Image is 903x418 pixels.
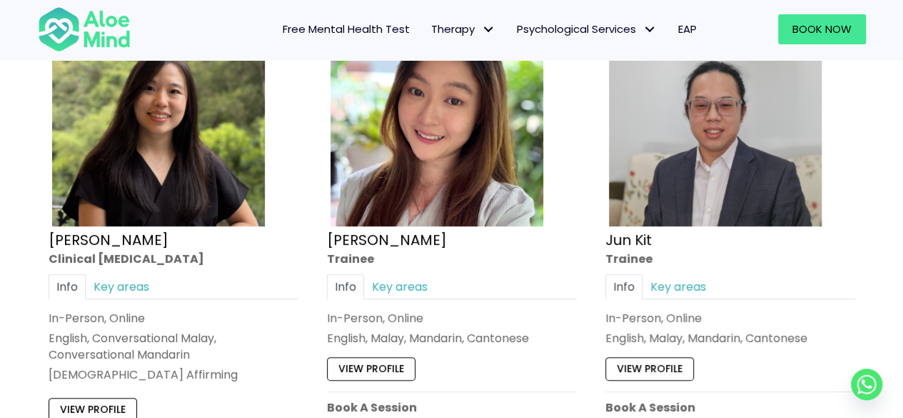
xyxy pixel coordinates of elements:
p: Book A Session [327,399,577,416]
a: Whatsapp [851,369,882,400]
img: Hooi ting Clinical Psychologist [52,14,265,227]
a: Free Mental Health Test [272,14,420,44]
a: EAP [667,14,707,44]
a: Info [49,274,86,299]
a: TherapyTherapy: submenu [420,14,506,44]
p: English, Conversational Malay, Conversational Mandarin [49,330,298,363]
div: In-Person, Online [605,310,855,327]
a: View profile [327,358,415,381]
p: English, Malay, Mandarin, Cantonese [605,330,855,347]
span: Free Mental Health Test [283,21,410,36]
a: Info [327,274,364,299]
nav: Menu [149,14,707,44]
a: Info [605,274,642,299]
div: Clinical [MEDICAL_DATA] [49,251,298,267]
a: Key areas [642,274,714,299]
span: Book Now [792,21,852,36]
div: In-Person, Online [49,310,298,327]
a: Key areas [364,274,435,299]
div: [DEMOGRAPHIC_DATA] Affirming [49,367,298,384]
img: Aloe mind Logo [38,6,131,53]
a: Psychological ServicesPsychological Services: submenu [506,14,667,44]
span: Therapy [431,21,495,36]
a: Jun Kit [605,230,652,250]
a: Book Now [778,14,866,44]
p: English, Malay, Mandarin, Cantonese [327,330,577,347]
div: In-Person, Online [327,310,577,327]
span: Psychological Services [517,21,657,36]
span: Therapy: submenu [478,19,499,40]
a: [PERSON_NAME] [49,230,168,250]
p: Book A Session [605,399,855,416]
div: Trainee [327,251,577,267]
span: Psychological Services: submenu [640,19,660,40]
a: View profile [605,358,694,381]
div: Trainee [605,251,855,267]
a: Key areas [86,274,157,299]
img: Jun Kit Trainee [609,14,822,227]
a: [PERSON_NAME] [327,230,447,250]
img: hoong yee trainee [331,14,543,227]
span: EAP [678,21,697,36]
